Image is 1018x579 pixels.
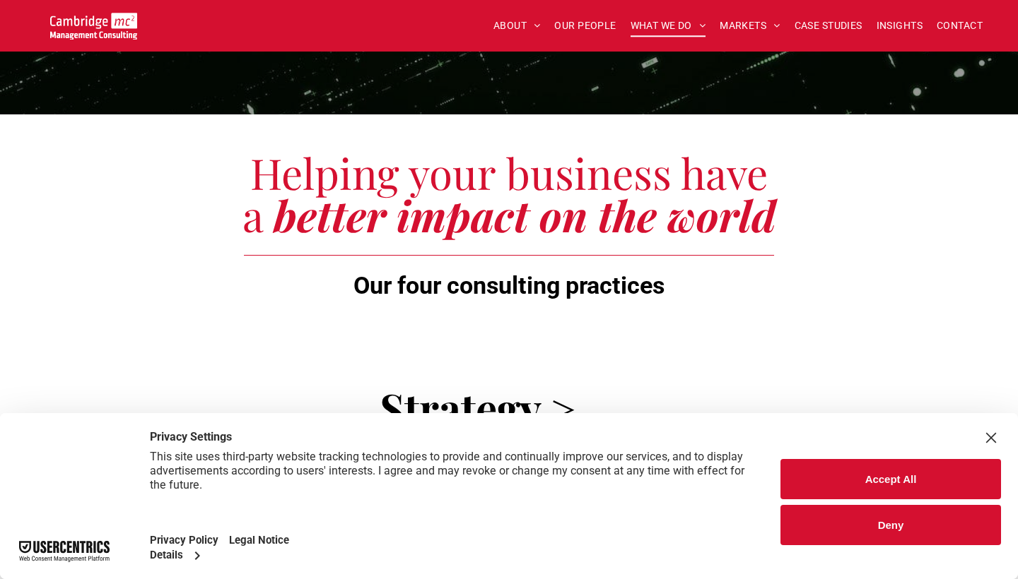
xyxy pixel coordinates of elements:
[380,379,575,436] span: Strategy >
[242,144,768,243] span: Helping your business have a
[547,15,623,37] a: OUR PEOPLE
[870,15,930,37] a: INSIGHTS
[50,15,137,30] a: Your Business Transformed | Cambridge Management Consulting
[624,15,713,37] a: WHAT WE DO
[788,15,870,37] a: CASE STUDIES
[486,15,548,37] a: ABOUT
[50,13,137,40] img: Cambridge MC Logo
[713,15,787,37] a: MARKETS
[930,15,990,37] a: CONTACT
[353,271,665,299] span: Our four consulting practices
[274,186,776,243] span: better impact on the world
